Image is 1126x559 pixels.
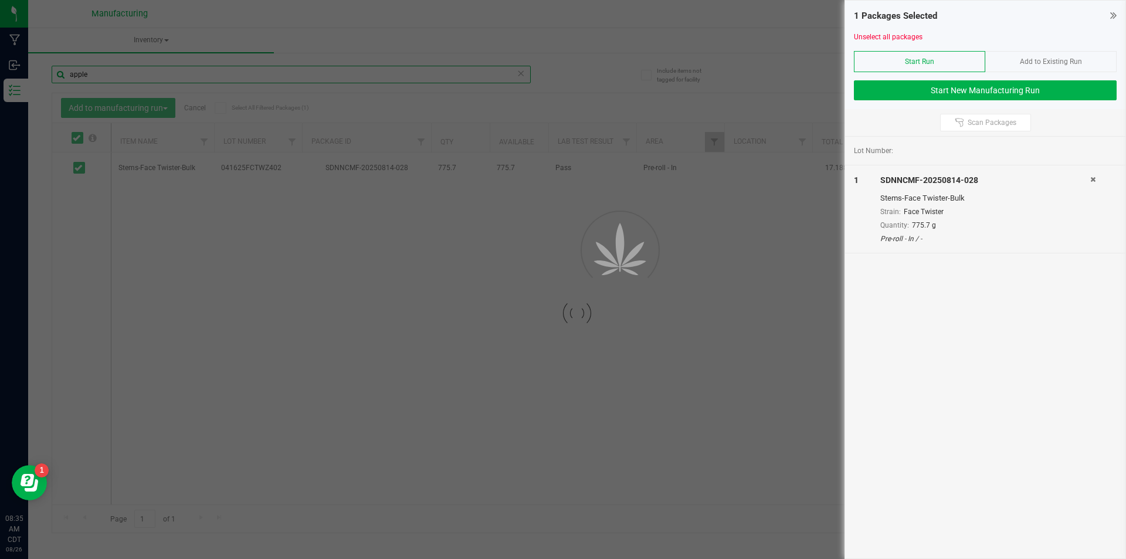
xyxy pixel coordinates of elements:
[12,465,47,500] iframe: Resource center
[1020,57,1082,66] span: Add to Existing Run
[968,118,1016,127] span: Scan Packages
[905,57,934,66] span: Start Run
[940,114,1031,131] button: Scan Packages
[880,208,901,216] span: Strain:
[854,145,893,156] span: Lot Number:
[854,80,1117,100] button: Start New Manufacturing Run
[880,192,1090,204] div: Stems-Face Twister-Bulk
[880,221,909,229] span: Quantity:
[880,233,1090,244] div: Pre-roll - In / -
[904,208,944,216] span: Face Twister
[912,221,936,229] span: 775.7 g
[854,33,922,41] a: Unselect all packages
[880,174,1090,187] div: SDNNCMF-20250814-028
[854,175,859,185] span: 1
[35,463,49,477] iframe: Resource center unread badge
